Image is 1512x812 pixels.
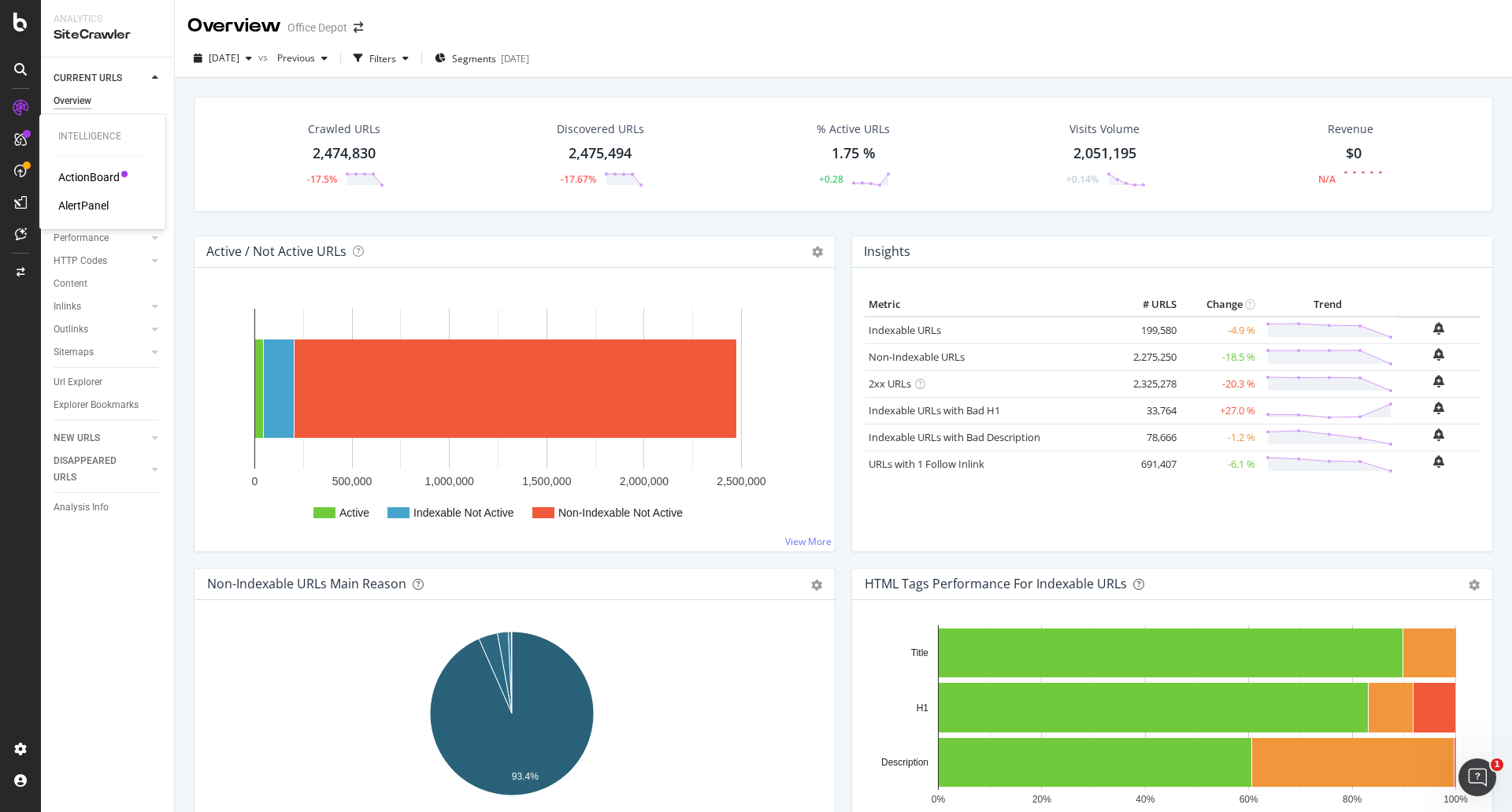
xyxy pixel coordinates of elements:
[54,397,163,413] a: Explorer Bookmarks
[347,46,415,71] button: Filters
[207,576,406,591] div: Non-Indexable URLs Main Reason
[1180,343,1259,370] td: -18.5 %
[1433,375,1444,387] div: bell-plus
[1346,143,1362,162] span: $0
[54,499,109,516] div: Analysis Info
[1117,293,1180,317] th: # URLS
[425,475,474,488] text: 1,000,000
[1491,758,1503,771] span: 1
[354,22,363,33] div: arrow-right-arrow-left
[1433,348,1444,361] div: bell-plus
[54,230,147,247] a: Performance
[932,794,946,805] text: 0%
[1117,450,1180,477] td: 691,407
[54,70,122,87] div: CURRENT URLS
[812,247,823,258] i: Options
[313,143,376,164] div: 2,474,830
[1433,428,1444,441] div: bell-plus
[209,51,239,65] span: 2025 Oct. 4th
[561,172,596,186] div: -17.67%
[1240,794,1258,805] text: 60%
[54,344,94,361] div: Sitemaps
[1180,450,1259,477] td: -6.1 %
[869,457,984,471] a: URLs with 1 Follow Inlink
[1117,370,1180,397] td: 2,325,278
[54,276,163,292] a: Content
[339,506,369,519] text: Active
[54,321,147,338] a: Outlinks
[1136,794,1154,805] text: 40%
[54,321,88,338] div: Outlinks
[1117,343,1180,370] td: 2,275,250
[1032,794,1051,805] text: 20%
[1433,322,1444,335] div: bell-plus
[1180,317,1259,344] td: -4.9 %
[817,121,890,137] div: % Active URLs
[1069,121,1140,137] div: Visits Volume
[1259,293,1397,317] th: Trend
[54,374,102,391] div: Url Explorer
[54,298,147,315] a: Inlinks
[369,52,396,65] div: Filters
[911,647,929,658] text: Title
[58,198,109,213] a: AlertPanel
[869,376,911,391] a: 2xx URLs
[557,121,644,137] div: Discovered URLs
[428,46,535,71] button: Segments[DATE]
[865,576,1127,591] div: HTML Tags Performance for Indexable URLs
[785,535,832,548] a: View More
[413,506,514,519] text: Indexable Not Active
[207,293,817,539] svg: A chart.
[332,475,372,488] text: 500,000
[54,253,107,269] div: HTTP Codes
[252,475,258,488] text: 0
[819,172,843,186] div: +0.28
[1066,172,1099,186] div: +0.14%
[54,344,147,361] a: Sitemaps
[1443,794,1468,805] text: 100%
[287,20,347,35] div: Office Depot
[1180,370,1259,397] td: -20.3 %
[881,757,928,768] text: Description
[58,130,146,143] div: Intelligence
[258,50,271,64] span: vs
[869,430,1040,444] a: Indexable URLs with Bad Description
[452,52,496,65] span: Segments
[917,703,929,714] text: H1
[54,430,147,447] a: NEW URLS
[54,298,81,315] div: Inlinks
[187,46,258,71] button: [DATE]
[271,51,315,65] span: Previous
[58,169,120,185] a: ActionBoard
[522,475,571,488] text: 1,500,000
[54,430,100,447] div: NEW URLS
[1180,424,1259,450] td: -1.2 %
[1458,758,1496,796] iframe: Intercom live chat
[54,453,133,486] div: DISAPPEARED URLS
[54,230,109,247] div: Performance
[865,625,1474,808] svg: A chart.
[620,475,669,488] text: 2,000,000
[1469,580,1480,591] div: gear
[717,475,765,488] text: 2,500,000
[864,241,910,262] h4: Insights
[1433,402,1444,414] div: bell-plus
[1343,794,1362,805] text: 80%
[54,276,87,292] div: Content
[869,350,965,364] a: Non-Indexable URLs
[54,93,91,109] div: Overview
[206,241,346,262] h4: Active / Not Active URLs
[1117,424,1180,450] td: 78,666
[271,46,334,71] button: Previous
[1073,143,1136,164] div: 2,051,195
[54,13,161,26] div: Analytics
[54,397,139,413] div: Explorer Bookmarks
[207,625,817,808] svg: A chart.
[54,253,147,269] a: HTTP Codes
[869,403,1000,417] a: Indexable URLs with Bad H1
